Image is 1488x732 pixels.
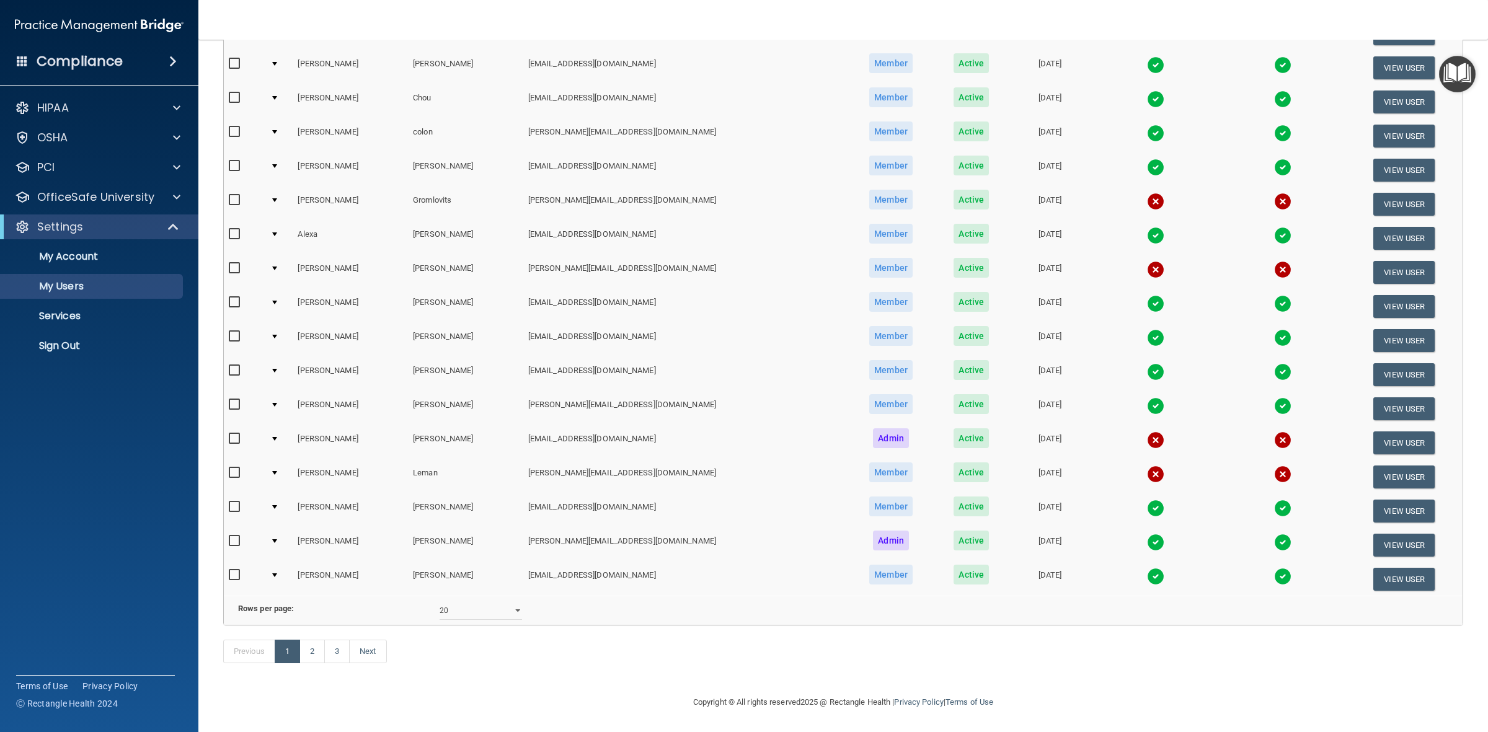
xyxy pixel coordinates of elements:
td: [DATE] [1008,562,1091,596]
td: [DATE] [1008,324,1091,358]
button: View User [1373,465,1435,488]
img: tick.e7d51cea.svg [1274,227,1291,244]
span: Member [869,156,913,175]
td: [DATE] [1008,119,1091,153]
img: tick.e7d51cea.svg [1147,534,1164,551]
img: tick.e7d51cea.svg [1274,90,1291,108]
img: tick.e7d51cea.svg [1147,397,1164,415]
td: [PERSON_NAME] [408,289,523,324]
a: Privacy Policy [894,697,943,707]
td: Leman [408,460,523,494]
td: [PERSON_NAME] [408,426,523,460]
td: [PERSON_NAME] [408,221,523,255]
td: [DATE] [1008,187,1091,221]
b: Rows per page: [238,604,294,613]
td: [PERSON_NAME][EMAIL_ADDRESS][DOMAIN_NAME] [523,119,848,153]
td: [DATE] [1008,460,1091,494]
span: Active [954,496,989,516]
td: [PERSON_NAME] [293,528,408,562]
img: tick.e7d51cea.svg [1274,568,1291,585]
span: Active [954,87,989,107]
td: [DATE] [1008,85,1091,119]
td: [PERSON_NAME] [408,562,523,596]
span: Active [954,326,989,346]
img: cross.ca9f0e7f.svg [1147,193,1164,210]
span: Member [869,53,913,73]
h4: Compliance [37,53,123,70]
td: [PERSON_NAME] [293,494,408,528]
button: Open Resource Center [1439,56,1476,92]
td: [PERSON_NAME][EMAIL_ADDRESS][DOMAIN_NAME] [523,187,848,221]
td: [DATE] [1008,528,1091,562]
button: View User [1373,500,1435,523]
td: [DATE] [1008,426,1091,460]
img: cross.ca9f0e7f.svg [1147,431,1164,449]
a: 1 [275,640,300,663]
span: Member [869,326,913,346]
td: [PERSON_NAME] [293,85,408,119]
td: [EMAIL_ADDRESS][DOMAIN_NAME] [523,153,848,187]
td: [PERSON_NAME] [293,460,408,494]
td: [DATE] [1008,392,1091,426]
button: View User [1373,295,1435,318]
img: cross.ca9f0e7f.svg [1274,193,1291,210]
span: Active [954,156,989,175]
td: [EMAIL_ADDRESS][DOMAIN_NAME] [523,494,848,528]
img: cross.ca9f0e7f.svg [1274,431,1291,449]
span: Active [954,53,989,73]
td: [PERSON_NAME] [293,324,408,358]
td: Chou [408,85,523,119]
td: [EMAIL_ADDRESS][DOMAIN_NAME] [523,358,848,392]
img: PMB logo [15,13,184,38]
td: [DATE] [1008,358,1091,392]
td: [PERSON_NAME] [408,494,523,528]
button: View User [1373,227,1435,250]
button: View User [1373,397,1435,420]
a: OSHA [15,130,180,145]
td: [PERSON_NAME][EMAIL_ADDRESS][DOMAIN_NAME] [523,460,848,494]
button: View User [1373,125,1435,148]
a: 3 [324,640,350,663]
img: cross.ca9f0e7f.svg [1274,261,1291,278]
td: [EMAIL_ADDRESS][DOMAIN_NAME] [523,324,848,358]
span: Member [869,190,913,209]
img: cross.ca9f0e7f.svg [1274,465,1291,483]
img: tick.e7d51cea.svg [1147,329,1164,346]
p: Services [8,310,177,322]
button: View User [1373,431,1435,454]
a: Terms of Use [945,697,993,707]
img: tick.e7d51cea.svg [1274,329,1291,346]
td: [PERSON_NAME] [293,358,408,392]
td: [PERSON_NAME][EMAIL_ADDRESS][DOMAIN_NAME] [523,528,848,562]
td: [EMAIL_ADDRESS][DOMAIN_NAME] [523,426,848,460]
td: [DATE] [1008,221,1091,255]
span: Member [869,224,913,244]
a: Previous [223,640,275,663]
button: View User [1373,363,1435,386]
button: View User [1373,56,1435,79]
a: Settings [15,219,180,234]
button: View User [1373,90,1435,113]
td: [PERSON_NAME] [293,255,408,289]
p: PCI [37,160,55,175]
span: Member [869,462,913,482]
img: tick.e7d51cea.svg [1147,227,1164,244]
img: tick.e7d51cea.svg [1274,500,1291,517]
td: [PERSON_NAME] [293,392,408,426]
img: tick.e7d51cea.svg [1147,500,1164,517]
button: View User [1373,329,1435,352]
td: [PERSON_NAME] [293,153,408,187]
td: [PERSON_NAME] [293,289,408,324]
span: Active [954,258,989,278]
span: Active [954,190,989,209]
td: [PERSON_NAME] [293,119,408,153]
td: [DATE] [1008,51,1091,85]
span: Active [954,462,989,482]
td: [PERSON_NAME][EMAIL_ADDRESS][DOMAIN_NAME] [523,255,848,289]
td: [PERSON_NAME] [293,187,408,221]
button: View User [1373,568,1435,591]
button: View User [1373,261,1435,284]
span: Member [869,565,913,584]
a: 2 [299,640,325,663]
img: tick.e7d51cea.svg [1274,56,1291,74]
